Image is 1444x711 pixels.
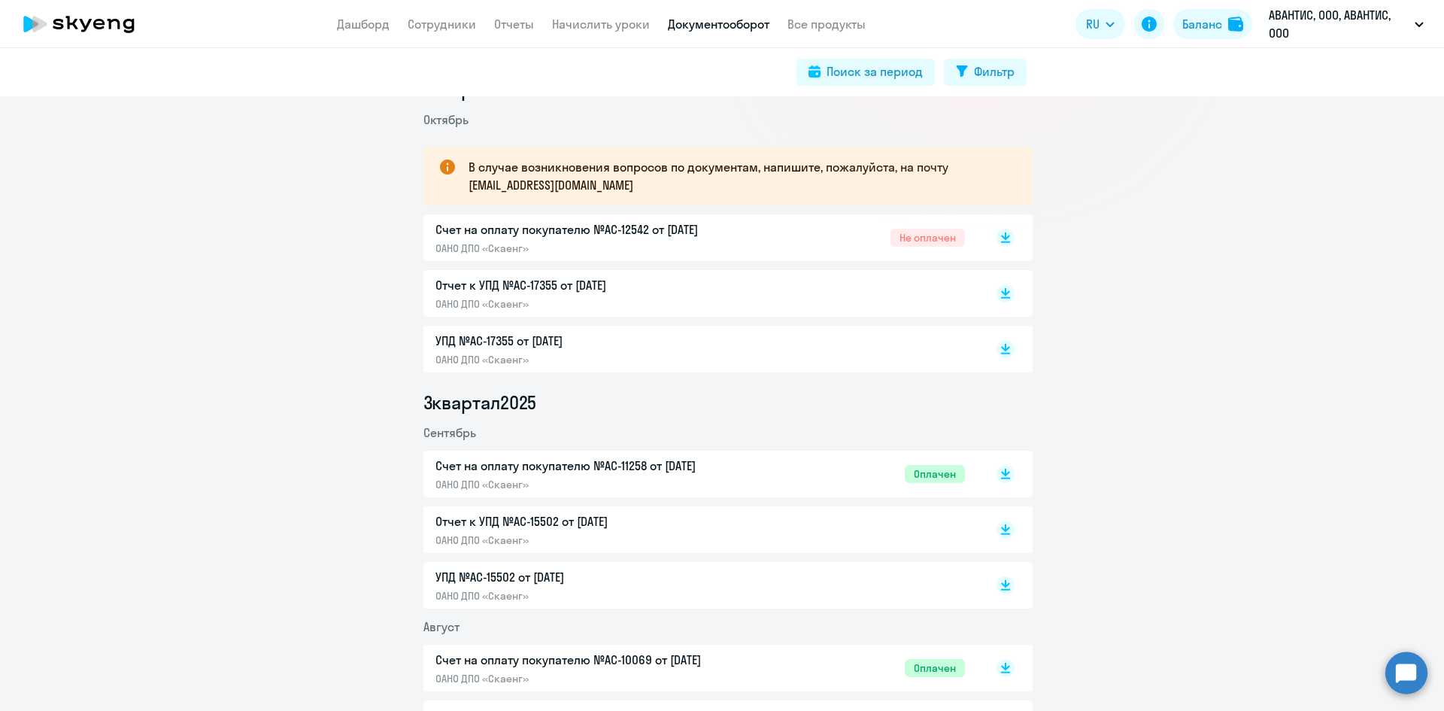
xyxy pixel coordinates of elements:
[1173,9,1252,39] button: Балансbalance
[435,332,965,366] a: УПД №AC-17355 от [DATE]ОАНО ДПО «Скаенг»
[435,220,965,255] a: Счет на оплату покупателю №AC-12542 от [DATE]ОАНО ДПО «Скаенг»Не оплачен
[1228,17,1243,32] img: balance
[552,17,650,32] a: Начислить уроки
[423,619,460,634] span: Август
[435,589,751,603] p: ОАНО ДПО «Скаенг»
[435,220,751,239] p: Счет на оплату покупателю №AC-12542 от [DATE]
[905,465,965,483] span: Оплачен
[435,478,751,491] p: ОАНО ДПО «Скаенг»
[435,512,965,547] a: Отчет к УПД №AC-15502 от [DATE]ОАНО ДПО «Скаенг»
[1269,6,1409,42] p: АВАНТИС, ООО, АВАНТИС, ООО
[494,17,534,32] a: Отчеты
[435,276,751,294] p: Отчет к УПД №AC-17355 от [DATE]
[1075,9,1125,39] button: RU
[796,59,935,86] button: Поиск за период
[435,651,965,685] a: Счет на оплату покупателю №AC-10069 от [DATE]ОАНО ДПО «Скаенг»Оплачен
[423,425,476,440] span: Сентябрь
[435,457,751,475] p: Счет на оплату покупателю №AC-11258 от [DATE]
[1182,15,1222,33] div: Баланс
[469,158,1006,194] p: В случае возникновения вопросов по документам, напишите, пожалуйста, на почту [EMAIL_ADDRESS][DOM...
[827,62,923,81] div: Поиск за период
[435,512,751,530] p: Отчет к УПД №AC-15502 от [DATE]
[423,112,469,127] span: Октябрь
[435,353,751,366] p: ОАНО ДПО «Скаенг»
[974,62,1015,81] div: Фильтр
[668,17,769,32] a: Документооборот
[1086,15,1100,33] span: RU
[787,17,866,32] a: Все продукты
[435,651,751,669] p: Счет на оплату покупателю №AC-10069 от [DATE]
[944,59,1027,86] button: Фильтр
[435,568,751,586] p: УПД №AC-15502 от [DATE]
[435,242,751,255] p: ОАНО ДПО «Скаенг»
[435,568,965,603] a: УПД №AC-15502 от [DATE]ОАНО ДПО «Скаенг»
[890,229,965,247] span: Не оплачен
[435,276,965,311] a: Отчет к УПД №AC-17355 от [DATE]ОАНО ДПО «Скаенг»
[435,297,751,311] p: ОАНО ДПО «Скаенг»
[435,672,751,685] p: ОАНО ДПО «Скаенг»
[423,390,1033,415] li: 3 квартал 2025
[435,533,751,547] p: ОАНО ДПО «Скаенг»
[1261,6,1431,42] button: АВАНТИС, ООО, АВАНТИС, ООО
[408,17,476,32] a: Сотрудники
[905,659,965,677] span: Оплачен
[435,457,965,491] a: Счет на оплату покупателю №AC-11258 от [DATE]ОАНО ДПО «Скаенг»Оплачен
[337,17,390,32] a: Дашборд
[435,332,751,350] p: УПД №AC-17355 от [DATE]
